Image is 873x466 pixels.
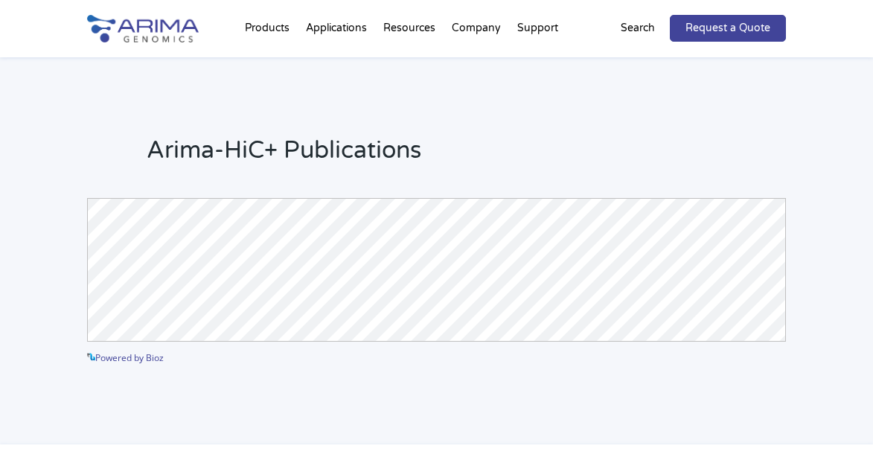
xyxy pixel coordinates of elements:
[683,347,786,366] a: See more details on Bioz
[87,353,95,361] img: powered by bioz
[621,19,655,38] p: Search
[87,15,199,42] img: Arima-Genomics-logo
[670,15,786,42] a: Request a Quote
[147,134,785,179] h2: Arima-HiC+ Publications
[87,351,164,364] a: Powered by Bioz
